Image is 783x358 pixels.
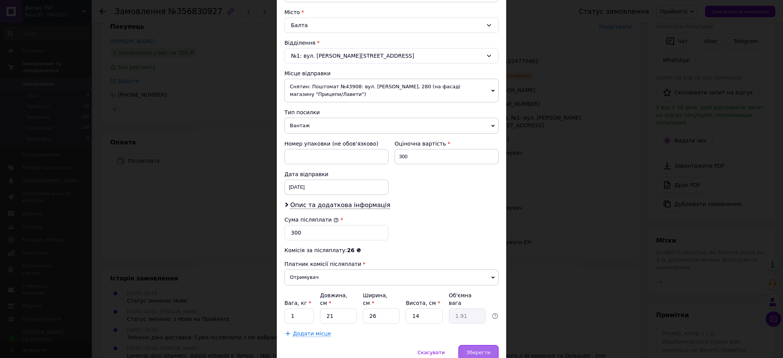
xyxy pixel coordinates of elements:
label: Довжина, см [320,292,348,306]
span: Платник комісії післяплати [284,261,361,267]
label: Вага, кг [284,300,311,306]
span: Отримувач [284,269,499,285]
div: Місто [284,8,499,16]
span: Опис та додаткова інформація [290,201,390,209]
span: Тип посилки [284,109,320,115]
div: Відділення [284,39,499,47]
div: №1: вул. [PERSON_NAME][STREET_ADDRESS] [284,48,499,63]
label: Висота, см [406,300,440,306]
span: Додати місце [293,330,331,337]
div: Номер упаковки (не обов'язково) [284,140,388,147]
label: Сума післяплати [284,217,339,223]
div: Комісія за післяплату: [284,246,499,254]
span: Снятин: Поштомат №43908: вул. [PERSON_NAME], 280 (на фасаді магазину "Прицепи/Лавети") [284,79,499,102]
label: Ширина, см [363,292,387,306]
span: Місце відправки [284,70,331,76]
div: Оціночна вартість [395,140,499,147]
span: Зберегти [466,350,491,355]
span: 26 ₴ [347,247,361,253]
div: Об'ємна вага [449,292,486,307]
div: Дата відправки [284,170,388,178]
span: Скасувати [417,350,445,355]
span: Вантаж [284,118,499,134]
div: Балта [284,18,499,33]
